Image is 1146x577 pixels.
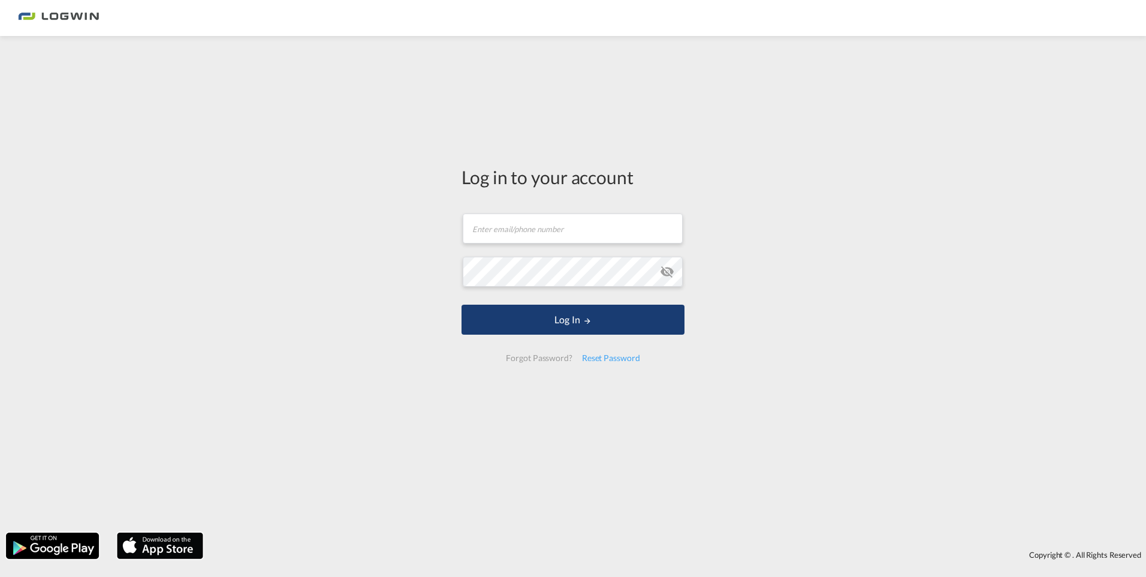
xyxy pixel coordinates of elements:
div: Forgot Password? [501,347,577,369]
img: apple.png [116,531,204,560]
img: google.png [5,531,100,560]
button: LOGIN [462,305,684,335]
md-icon: icon-eye-off [660,265,674,279]
input: Enter email/phone number [463,214,683,244]
img: 2761ae10d95411efa20a1f5e0282d2d7.png [18,5,99,32]
div: Copyright © . All Rights Reserved [209,545,1146,565]
div: Log in to your account [462,164,684,190]
div: Reset Password [577,347,645,369]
